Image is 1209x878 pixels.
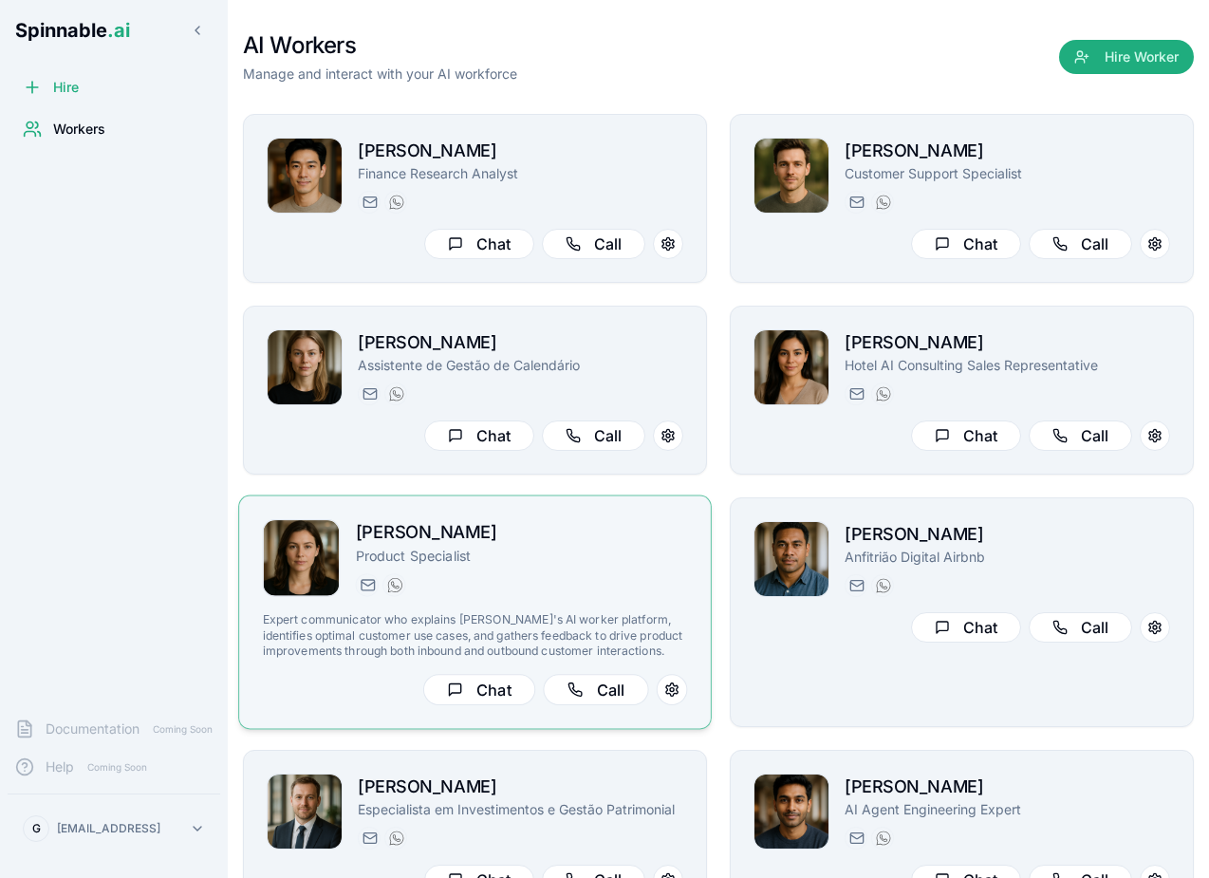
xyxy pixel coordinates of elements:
[358,383,381,405] button: Send email to nina.omar@getspinnable.ai
[845,827,867,850] button: Send email to manuel.mehta@getspinnable.ai
[389,831,404,846] img: WhatsApp
[358,138,683,164] h2: [PERSON_NAME]
[845,800,1170,819] p: AI Agent Engineering Expert
[423,674,535,705] button: Chat
[268,330,342,404] img: Nina Omar
[358,191,381,214] button: Send email to scott.jung@getspinnable.ai
[243,30,517,61] h1: AI Workers
[384,827,407,850] button: WhatsApp
[264,520,340,596] img: Amelia Green
[911,229,1021,259] button: Chat
[1059,49,1194,68] a: Hire Worker
[876,578,891,593] img: WhatsApp
[358,329,683,356] h2: [PERSON_NAME]
[1029,229,1132,259] button: Call
[911,420,1021,451] button: Chat
[845,329,1170,356] h2: [PERSON_NAME]
[15,19,130,42] span: Spinnable
[389,195,404,210] img: WhatsApp
[358,800,683,819] p: Especialista em Investimentos e Gestão Patrimonial
[356,573,379,596] button: Send email to amelia.green@getspinnable.ai
[82,758,153,776] span: Coming Soon
[263,612,688,659] p: Expert communicator who explains [PERSON_NAME]'s AI worker platform, identifies optimal customer ...
[542,229,645,259] button: Call
[876,195,891,210] img: WhatsApp
[845,383,867,405] button: Send email to rita.mansoor@getspinnable.ai
[424,229,534,259] button: Chat
[1059,40,1194,74] button: Hire Worker
[15,810,213,848] button: G[EMAIL_ADDRESS]
[1029,612,1132,643] button: Call
[384,191,407,214] button: WhatsApp
[356,547,688,566] p: Product Specialist
[754,522,828,596] img: João Vai
[46,757,74,776] span: Help
[107,19,130,42] span: .ai
[543,674,648,705] button: Call
[32,821,41,836] span: G
[356,519,688,547] h2: [PERSON_NAME]
[871,191,894,214] button: WhatsApp
[424,420,534,451] button: Chat
[845,574,867,597] button: Send email to joao.vai@getspinnable.ai
[268,775,342,849] img: Paul Santos
[871,383,894,405] button: WhatsApp
[871,827,894,850] button: WhatsApp
[845,191,867,214] button: Send email to owen.leroy@getspinnable.ai
[845,774,1170,800] h2: [PERSON_NAME]
[754,775,828,849] img: Manuel Mehta
[358,827,381,850] button: Send email to paul.santos@getspinnable.ai
[845,138,1170,164] h2: [PERSON_NAME]
[243,65,517,84] p: Manage and interact with your AI workforce
[268,139,342,213] img: Scott Jung
[542,420,645,451] button: Call
[754,139,828,213] img: Owen Leroy
[876,386,891,402] img: WhatsApp
[358,356,683,375] p: Assistente de Gestão de Calendário
[845,164,1170,183] p: Customer Support Specialist
[845,356,1170,375] p: Hotel AI Consulting Sales Representative
[53,78,79,97] span: Hire
[46,719,139,738] span: Documentation
[389,386,404,402] img: WhatsApp
[845,548,1170,567] p: Anfitrião Digital Airbnb
[384,383,407,405] button: WhatsApp
[845,521,1170,548] h2: [PERSON_NAME]
[876,831,891,846] img: WhatsApp
[53,120,105,139] span: Workers
[871,574,894,597] button: WhatsApp
[382,573,405,596] button: WhatsApp
[387,577,402,592] img: WhatsApp
[911,612,1021,643] button: Chat
[147,720,218,738] span: Coming Soon
[358,164,683,183] p: Finance Research Analyst
[1029,420,1132,451] button: Call
[754,330,828,404] img: Rita Mansoor
[57,821,160,836] p: [EMAIL_ADDRESS]
[358,774,683,800] h2: [PERSON_NAME]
